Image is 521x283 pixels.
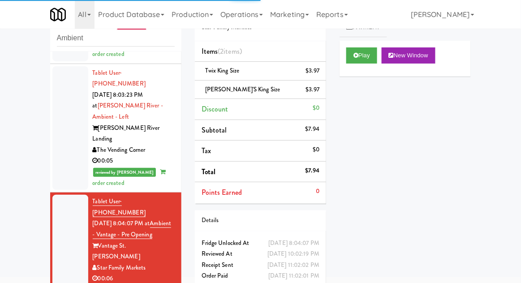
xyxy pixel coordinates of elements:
[93,168,156,177] span: reviewed by [PERSON_NAME]
[202,104,228,114] span: Discount
[382,47,435,64] button: New Window
[313,144,319,155] div: $0
[93,219,150,227] span: [DATE] 8:04:07 PM at
[268,238,319,249] div: [DATE] 8:04:07 PM
[93,69,146,88] a: Tablet User· [PHONE_NUMBER]
[346,47,377,64] button: Play
[316,186,319,197] div: 0
[267,249,319,260] div: [DATE] 10:02:19 PM
[202,270,319,282] div: Order Paid
[202,238,319,249] div: Fridge Unlocked At
[93,197,146,217] span: · [PHONE_NUMBER]
[202,260,319,271] div: Receipt Sent
[202,215,319,226] div: Details
[202,249,319,260] div: Reviewed At
[50,7,66,22] img: Micromart
[267,260,319,271] div: [DATE] 11:02:02 PM
[93,101,163,121] a: [PERSON_NAME] River - Ambient - Left
[218,46,242,56] span: (2 )
[205,66,239,75] span: Twix King Size
[306,124,320,135] div: $7.94
[224,46,240,56] ng-pluralize: items
[268,270,319,282] div: [DATE] 11:02:01 PM
[306,165,320,176] div: $7.94
[313,103,319,114] div: $0
[93,155,175,167] div: 00:05
[202,187,242,197] span: Points Earned
[93,123,175,145] div: [PERSON_NAME] River Landing
[93,145,175,156] div: The Vending Corner
[50,64,181,193] li: Tablet User· [PHONE_NUMBER][DATE] 8:03:23 PM at[PERSON_NAME] River - Ambient - Left[PERSON_NAME] ...
[202,125,227,135] span: Subtotal
[57,30,175,47] input: Search vision orders
[93,240,175,262] div: Vantage St. [PERSON_NAME]
[202,167,216,177] span: Total
[306,84,320,95] div: $3.97
[205,85,280,94] span: [PERSON_NAME]'s King Size
[93,90,143,110] span: [DATE] 8:03:23 PM at
[93,167,166,187] span: order created
[202,46,242,56] span: Items
[202,24,319,31] h5: Star Family Markets
[306,65,320,77] div: $3.97
[93,197,146,217] a: Tablet User· [PHONE_NUMBER]
[202,146,211,156] span: Tax
[93,262,175,274] div: Star Family Markets
[93,219,172,239] a: Ambient - Vantage - Pre Opening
